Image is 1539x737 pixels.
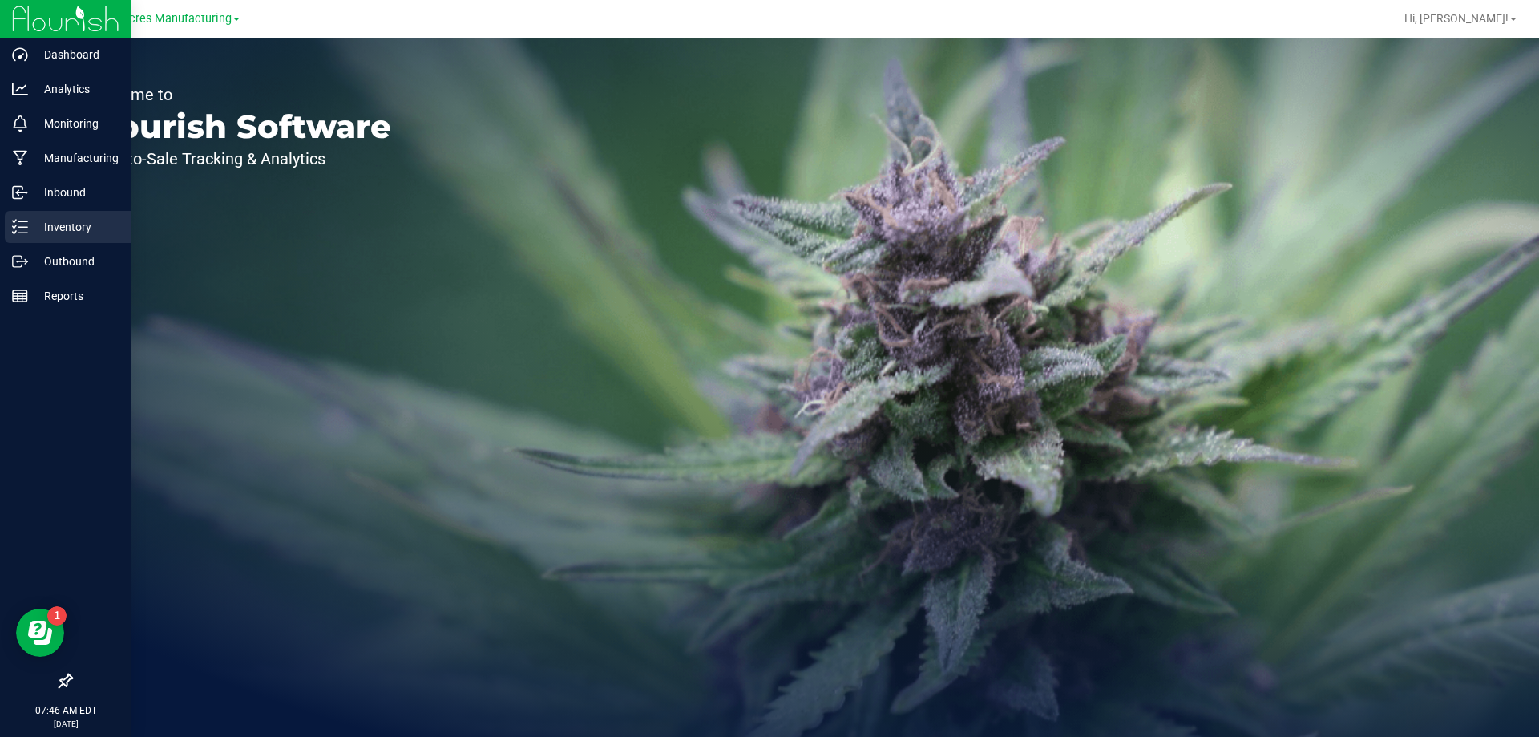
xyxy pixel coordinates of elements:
[12,219,28,235] inline-svg: Inventory
[7,703,124,718] p: 07:46 AM EDT
[28,217,124,237] p: Inventory
[28,79,124,99] p: Analytics
[12,47,28,63] inline-svg: Dashboard
[16,609,64,657] iframe: Resource center
[87,12,232,26] span: Green Acres Manufacturing
[12,115,28,132] inline-svg: Monitoring
[12,81,28,97] inline-svg: Analytics
[87,87,391,103] p: Welcome to
[7,718,124,730] p: [DATE]
[28,252,124,271] p: Outbound
[12,184,28,200] inline-svg: Inbound
[12,150,28,166] inline-svg: Manufacturing
[47,606,67,626] iframe: Resource center unread badge
[12,288,28,304] inline-svg: Reports
[87,111,391,143] p: Flourish Software
[87,151,391,167] p: Seed-to-Sale Tracking & Analytics
[28,183,124,202] p: Inbound
[28,148,124,168] p: Manufacturing
[28,114,124,133] p: Monitoring
[28,45,124,64] p: Dashboard
[1404,12,1509,25] span: Hi, [PERSON_NAME]!
[12,253,28,269] inline-svg: Outbound
[28,286,124,306] p: Reports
